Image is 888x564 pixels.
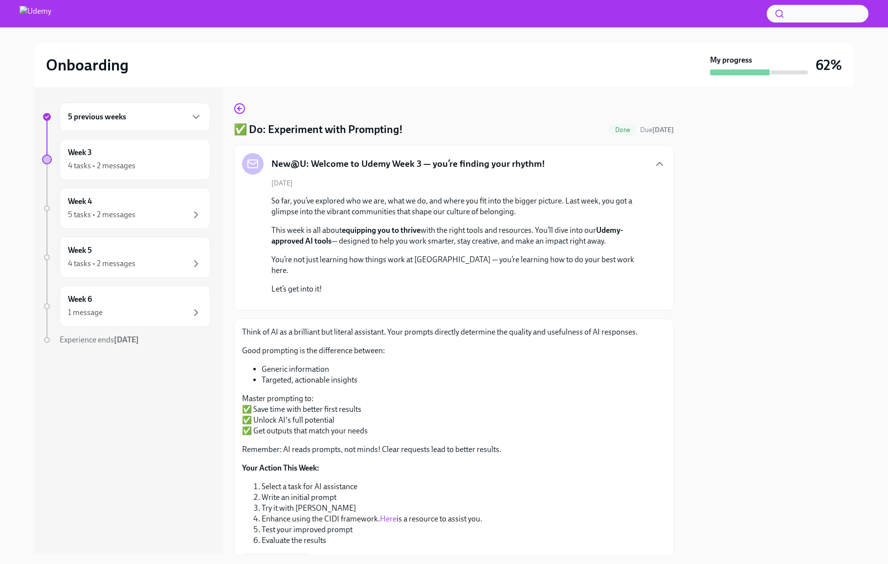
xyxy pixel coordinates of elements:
[242,444,666,455] p: Remember: AI reads prompts, not minds! Clear requests lead to better results.
[242,463,319,473] strong: Your Action This Week:
[342,226,421,235] strong: equipping you to thrive
[816,56,842,74] h3: 62%
[262,492,666,503] li: Write an initial prompt
[262,535,666,546] li: Evaluate the results
[68,307,103,318] div: 1 message
[42,286,210,327] a: Week 61 message
[242,327,666,338] p: Think of AI as a brilliant but literal assistant. Your prompts directly determine the quality and...
[242,393,666,436] p: Master prompting to: ✅ Save time with better first results ✅ Unlock AI's full potential ✅ Get out...
[262,375,666,385] li: Targeted, actionable insights
[380,514,397,523] a: Here
[262,364,666,375] li: Generic information
[42,237,210,278] a: Week 54 tasks • 2 messages
[42,139,210,180] a: Week 34 tasks • 2 messages
[68,147,92,158] h6: Week 3
[242,345,666,356] p: Good prompting is the difference between:
[20,6,51,22] img: Udemy
[609,126,636,134] span: Done
[234,122,403,137] h4: ✅ Do: Experiment with Prompting!
[68,160,135,171] div: 4 tasks • 2 messages
[271,158,545,170] h5: New@U: Welcome to Udemy Week 3 — you’re finding your rhythm!
[42,188,210,229] a: Week 45 tasks • 2 messages
[114,335,139,344] strong: [DATE]
[271,196,650,217] p: So far, you’ve explored who we are, what we do, and where you fit into the bigger picture. Last w...
[68,112,126,122] h6: 5 previous weeks
[60,335,139,344] span: Experience ends
[46,55,129,75] h2: Onboarding
[271,254,650,276] p: You’re not just learning how things work at [GEOGRAPHIC_DATA] — you’re learning how to do your be...
[68,209,135,220] div: 5 tasks • 2 messages
[271,284,650,294] p: Let’s get into it!
[271,179,293,188] span: [DATE]
[68,245,92,256] h6: Week 5
[640,126,674,134] span: Due
[710,55,752,66] strong: My progress
[262,481,666,492] li: Select a task for AI assistance
[652,126,674,134] strong: [DATE]
[68,196,92,207] h6: Week 4
[68,294,92,305] h6: Week 6
[60,103,210,131] div: 5 previous weeks
[262,514,666,524] li: Enhance using the CIDI framework. is a resource to assist you.
[68,258,135,269] div: 4 tasks • 2 messages
[262,524,666,535] li: Test your improved prompt
[262,503,666,514] li: Try it with [PERSON_NAME]
[271,225,650,247] p: This week is all about with the right tools and resources. You’ll dive into our — designed to hel...
[640,125,674,135] span: September 13th, 2025 10:00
